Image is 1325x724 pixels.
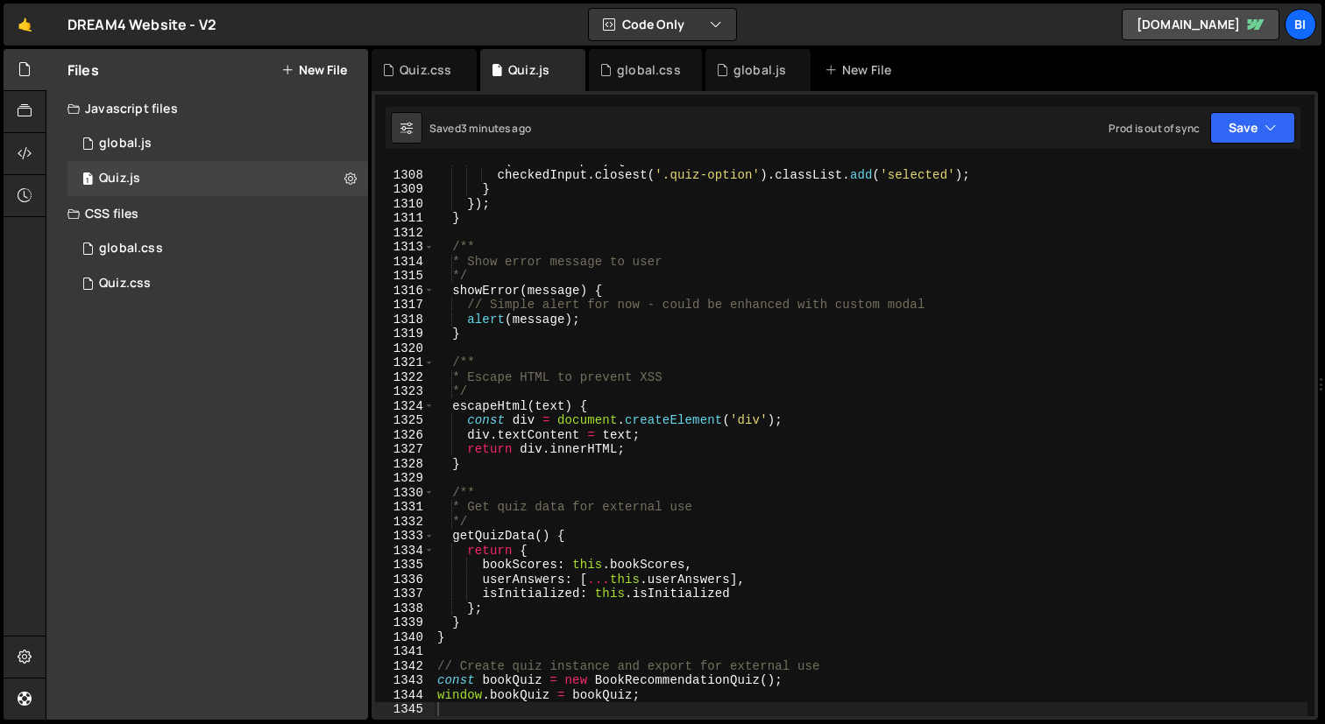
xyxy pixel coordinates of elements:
[375,298,435,313] div: 1317
[375,428,435,443] div: 1326
[375,284,435,299] div: 1316
[375,313,435,327] div: 1318
[4,4,46,46] a: 🤙
[508,61,549,79] div: Quiz.js
[46,91,368,126] div: Javascript files
[375,442,435,457] div: 1327
[375,413,435,428] div: 1325
[375,269,435,284] div: 1315
[99,171,140,186] div: Quiz.js
[375,644,435,659] div: 1341
[375,659,435,674] div: 1342
[589,9,736,40] button: Code Only
[375,399,435,414] div: 1324
[1285,9,1316,40] a: Bi
[1109,121,1200,136] div: Prod is out of sync
[375,486,435,501] div: 1330
[1122,9,1279,40] a: [DOMAIN_NAME]
[99,136,152,151] div: global.js
[429,121,531,136] div: Saved
[375,630,435,645] div: 1340
[733,61,786,79] div: global.js
[375,702,435,717] div: 1345
[375,573,435,587] div: 1336
[375,544,435,559] div: 1334
[67,231,368,266] div: 17250/47735.css
[375,457,435,472] div: 1328
[375,255,435,270] div: 1314
[461,121,531,136] div: 3 minutes ago
[67,266,368,301] div: 17250/47890.css
[281,63,347,77] button: New File
[46,196,368,231] div: CSS files
[99,241,163,257] div: global.css
[375,211,435,226] div: 1311
[67,60,99,80] h2: Files
[825,61,898,79] div: New File
[375,615,435,630] div: 1339
[82,173,93,187] span: 1
[375,197,435,212] div: 1310
[375,529,435,544] div: 1333
[375,370,435,385] div: 1322
[375,182,435,197] div: 1309
[67,126,368,161] div: 17250/47734.js
[375,226,435,241] div: 1312
[375,384,435,399] div: 1323
[400,61,451,79] div: Quiz.css
[375,587,435,601] div: 1337
[1210,112,1295,144] button: Save
[375,601,435,616] div: 1338
[375,240,435,255] div: 1313
[375,355,435,370] div: 1321
[375,673,435,688] div: 1343
[99,276,151,292] div: Quiz.css
[67,161,368,196] div: 17250/47889.js
[375,688,435,703] div: 1344
[67,14,216,35] div: DREAM4 Website - V2
[375,558,435,573] div: 1335
[375,515,435,530] div: 1332
[375,341,435,356] div: 1320
[375,471,435,486] div: 1329
[617,61,681,79] div: global.css
[375,168,435,183] div: 1308
[375,500,435,515] div: 1331
[375,327,435,341] div: 1319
